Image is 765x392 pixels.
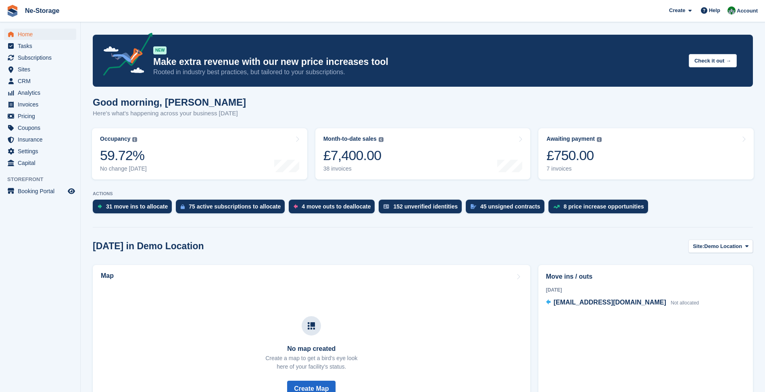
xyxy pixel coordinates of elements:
div: Awaiting payment [546,136,595,142]
div: 4 move outs to deallocate [302,203,371,210]
img: move_ins_to_allocate_icon-fdf77a2bb77ea45bf5b3d319d69a93e2d87916cf1d5bf7949dd705db3b84f3ca.svg [98,204,102,209]
span: Capital [18,157,66,169]
span: Settings [18,146,66,157]
div: 75 active subscriptions to allocate [189,203,281,210]
img: price_increase_opportunities-93ffe204e8149a01c8c9dc8f82e8f89637d9d84a8eef4429ea346261dce0b2c0.svg [553,205,560,209]
img: icon-info-grey-7440780725fd019a000dd9b08b2336e03edf1995a4989e88bcd33f0948082b44.svg [379,137,384,142]
span: Storefront [7,175,80,183]
span: Subscriptions [18,52,66,63]
img: Charlotte Nesbitt [727,6,736,15]
img: active_subscription_to_allocate_icon-d502201f5373d7db506a760aba3b589e785aa758c864c3986d89f69b8ff3... [181,204,185,209]
div: 152 unverified identities [393,203,458,210]
a: menu [4,64,76,75]
a: menu [4,122,76,133]
img: stora-icon-8386f47178a22dfd0bd8f6a31ec36ba5ce8667c1dd55bd0f319d3a0aa187defe.svg [6,5,19,17]
p: ACTIONS [93,191,753,196]
button: Site: Demo Location [688,240,753,253]
span: Coupons [18,122,66,133]
h2: Move ins / outs [546,272,745,281]
span: Analytics [18,87,66,98]
a: Preview store [67,186,76,196]
a: menu [4,157,76,169]
span: Site: [693,242,704,250]
img: move_outs_to_deallocate_icon-f764333ba52eb49d3ac5e1228854f67142a1ed5810a6f6cc68b1a99e826820c5.svg [294,204,298,209]
div: 38 invoices [323,165,384,172]
div: NEW [153,46,167,54]
a: menu [4,186,76,197]
a: 31 move ins to allocate [93,200,176,217]
span: Insurance [18,134,66,145]
div: 31 move ins to allocate [106,203,168,210]
a: menu [4,146,76,157]
span: Not allocated [671,300,699,306]
p: Create a map to get a bird's eye look here of your facility's status. [265,354,357,371]
span: Pricing [18,111,66,122]
a: menu [4,29,76,40]
a: menu [4,75,76,87]
p: Rooted in industry best practices, but tailored to your subscriptions. [153,68,682,77]
h2: [DATE] in Demo Location [93,241,204,252]
div: 45 unsigned contracts [480,203,540,210]
a: 45 unsigned contracts [466,200,548,217]
span: CRM [18,75,66,87]
div: Month-to-date sales [323,136,377,142]
div: 7 invoices [546,165,602,172]
a: Awaiting payment £750.00 7 invoices [538,128,754,179]
h3: No map created [265,345,357,352]
a: menu [4,87,76,98]
div: 8 price increase opportunities [564,203,644,210]
div: No change [DATE] [100,165,147,172]
p: Here's what's happening across your business [DATE] [93,109,246,118]
span: Demo Location [704,242,742,250]
span: Help [709,6,720,15]
div: £7,400.00 [323,147,384,164]
a: menu [4,40,76,52]
a: 4 move outs to deallocate [289,200,379,217]
img: price-adjustments-announcement-icon-8257ccfd72463d97f412b2fc003d46551f7dbcb40ab6d574587a9cd5c0d94... [96,33,153,79]
img: verify_identity-adf6edd0f0f0b5bbfe63781bf79b02c33cf7c696d77639b501bdc392416b5a36.svg [384,204,389,209]
h2: Map [101,272,114,279]
a: menu [4,52,76,63]
button: Check it out → [689,54,737,67]
span: Tasks [18,40,66,52]
a: [EMAIL_ADDRESS][DOMAIN_NAME] Not allocated [546,298,699,308]
a: 75 active subscriptions to allocate [176,200,289,217]
span: Home [18,29,66,40]
span: [EMAIL_ADDRESS][DOMAIN_NAME] [554,299,666,306]
a: Month-to-date sales £7,400.00 38 invoices [315,128,531,179]
div: 59.72% [100,147,147,164]
span: Create [669,6,685,15]
a: menu [4,134,76,145]
h1: Good morning, [PERSON_NAME] [93,97,246,108]
div: Occupancy [100,136,130,142]
a: 8 price increase opportunities [548,200,652,217]
a: Ne-Storage [22,4,63,17]
span: Account [737,7,758,15]
img: icon-info-grey-7440780725fd019a000dd9b08b2336e03edf1995a4989e88bcd33f0948082b44.svg [597,137,602,142]
img: icon-info-grey-7440780725fd019a000dd9b08b2336e03edf1995a4989e88bcd33f0948082b44.svg [132,137,137,142]
p: Make extra revenue with our new price increases tool [153,56,682,68]
a: menu [4,111,76,122]
a: Occupancy 59.72% No change [DATE] [92,128,307,179]
a: menu [4,99,76,110]
a: 152 unverified identities [379,200,466,217]
img: contract_signature_icon-13c848040528278c33f63329250d36e43548de30e8caae1d1a13099fd9432cc5.svg [471,204,476,209]
div: [DATE] [546,286,745,294]
span: Invoices [18,99,66,110]
div: £750.00 [546,147,602,164]
img: map-icn-33ee37083ee616e46c38cad1a60f524a97daa1e2b2c8c0bc3eb3415660979fc1.svg [308,322,315,329]
span: Booking Portal [18,186,66,197]
span: Sites [18,64,66,75]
